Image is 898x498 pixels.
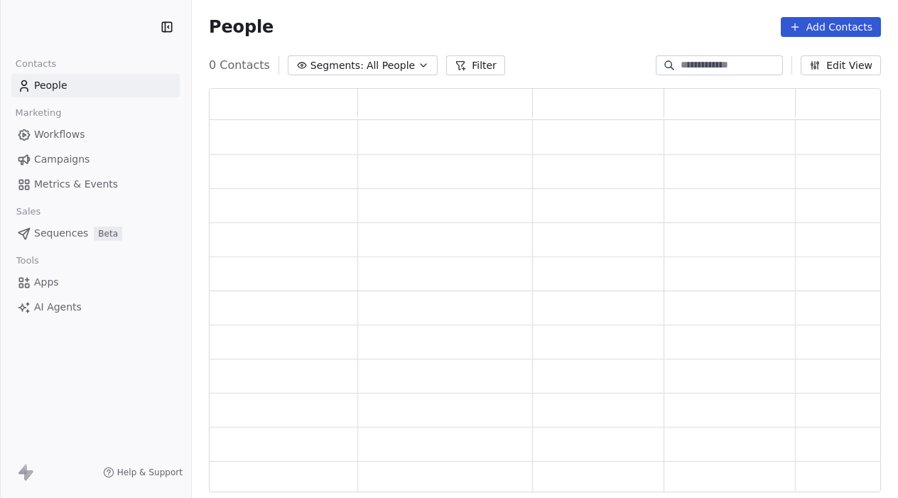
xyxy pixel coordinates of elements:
span: 0 Contacts [209,57,270,74]
a: AI Agents [11,296,180,319]
span: Contacts [9,53,63,75]
span: Workflows [34,127,85,142]
a: Workflows [11,123,180,146]
a: Metrics & Events [11,173,180,196]
span: Segments: [310,58,364,73]
span: All People [367,58,415,73]
a: Help & Support [103,467,183,478]
span: AI Agents [34,300,82,315]
span: Marketing [9,102,67,124]
span: Beta [94,227,122,241]
span: People [209,16,274,38]
span: Metrics & Events [34,177,118,192]
button: Edit View [801,55,881,75]
span: Sequences [34,226,88,241]
button: Add Contacts [781,17,881,37]
span: Campaigns [34,152,90,167]
a: People [11,74,180,97]
a: Apps [11,271,180,294]
a: Campaigns [11,148,180,171]
span: Help & Support [117,467,183,478]
span: Apps [34,275,59,290]
span: People [34,78,67,93]
span: Tools [10,250,45,271]
a: SequencesBeta [11,222,180,245]
button: Filter [446,55,505,75]
span: Sales [10,201,47,222]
